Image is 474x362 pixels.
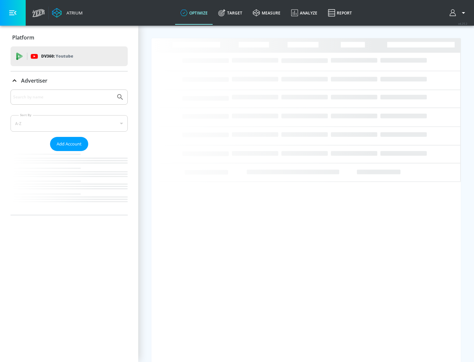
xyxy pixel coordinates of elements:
[13,93,113,101] input: Search by name
[11,71,128,90] div: Advertiser
[11,28,128,47] div: Platform
[11,151,128,215] nav: list of Advertiser
[323,1,357,25] a: Report
[286,1,323,25] a: Analyze
[458,22,467,25] span: v 4.25.2
[57,140,82,148] span: Add Account
[11,115,128,132] div: A-Z
[21,77,47,84] p: Advertiser
[12,34,34,41] p: Platform
[175,1,213,25] a: optimize
[41,53,73,60] p: DV360:
[248,1,286,25] a: measure
[19,113,33,117] label: Sort By
[56,53,73,60] p: Youtube
[213,1,248,25] a: Target
[11,90,128,215] div: Advertiser
[64,10,83,16] div: Atrium
[50,137,88,151] button: Add Account
[52,8,83,18] a: Atrium
[11,46,128,66] div: DV360: Youtube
